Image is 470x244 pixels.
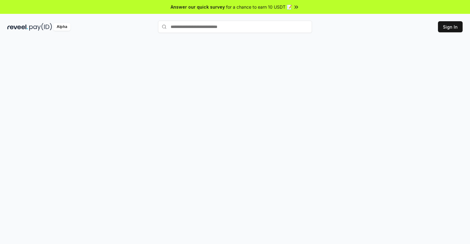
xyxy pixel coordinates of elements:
[53,23,71,31] div: Alpha
[171,4,225,10] span: Answer our quick survey
[29,23,52,31] img: pay_id
[226,4,292,10] span: for a chance to earn 10 USDT 📝
[7,23,28,31] img: reveel_dark
[438,21,463,32] button: Sign In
